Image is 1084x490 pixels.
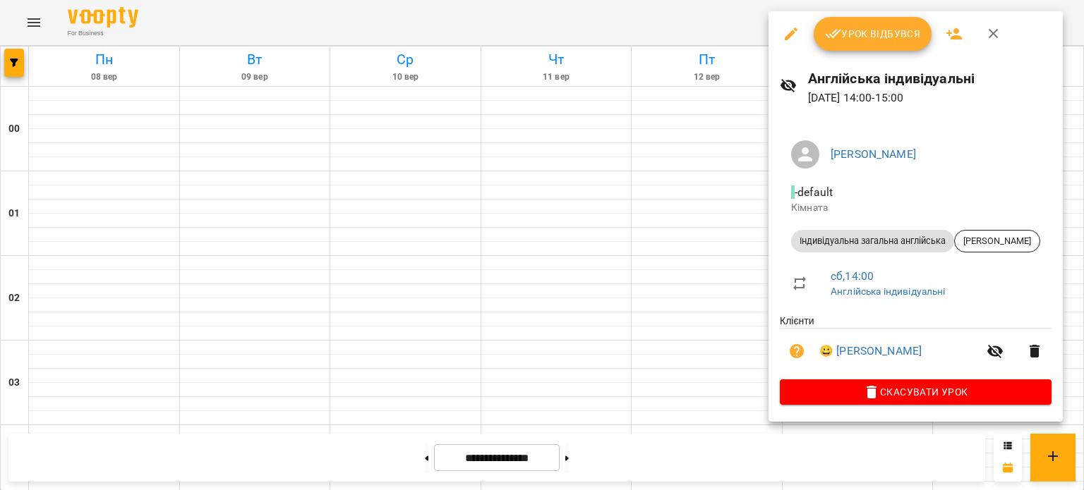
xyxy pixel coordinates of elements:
a: 😀 [PERSON_NAME] [819,343,922,360]
ul: Клієнти [780,314,1052,379]
button: Скасувати Урок [780,379,1052,405]
a: Англійська індивідуальні [831,286,946,297]
p: Кімната [791,201,1040,215]
span: [PERSON_NAME] [955,235,1040,247]
button: Урок відбувся [814,17,932,51]
span: - default [791,185,836,199]
div: [PERSON_NAME] [954,230,1040,252]
a: сб , 14:00 [831,269,874,283]
button: Візит ще не сплачено. Додати оплату? [780,334,814,368]
span: Індивідуальна загальна англійська [791,235,954,247]
a: [PERSON_NAME] [831,147,916,161]
h6: Англійська індивідуальні [808,68,1052,90]
p: [DATE] 14:00 - 15:00 [808,90,1052,106]
span: Урок відбувся [825,25,921,42]
span: Скасувати Урок [791,384,1040,400]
